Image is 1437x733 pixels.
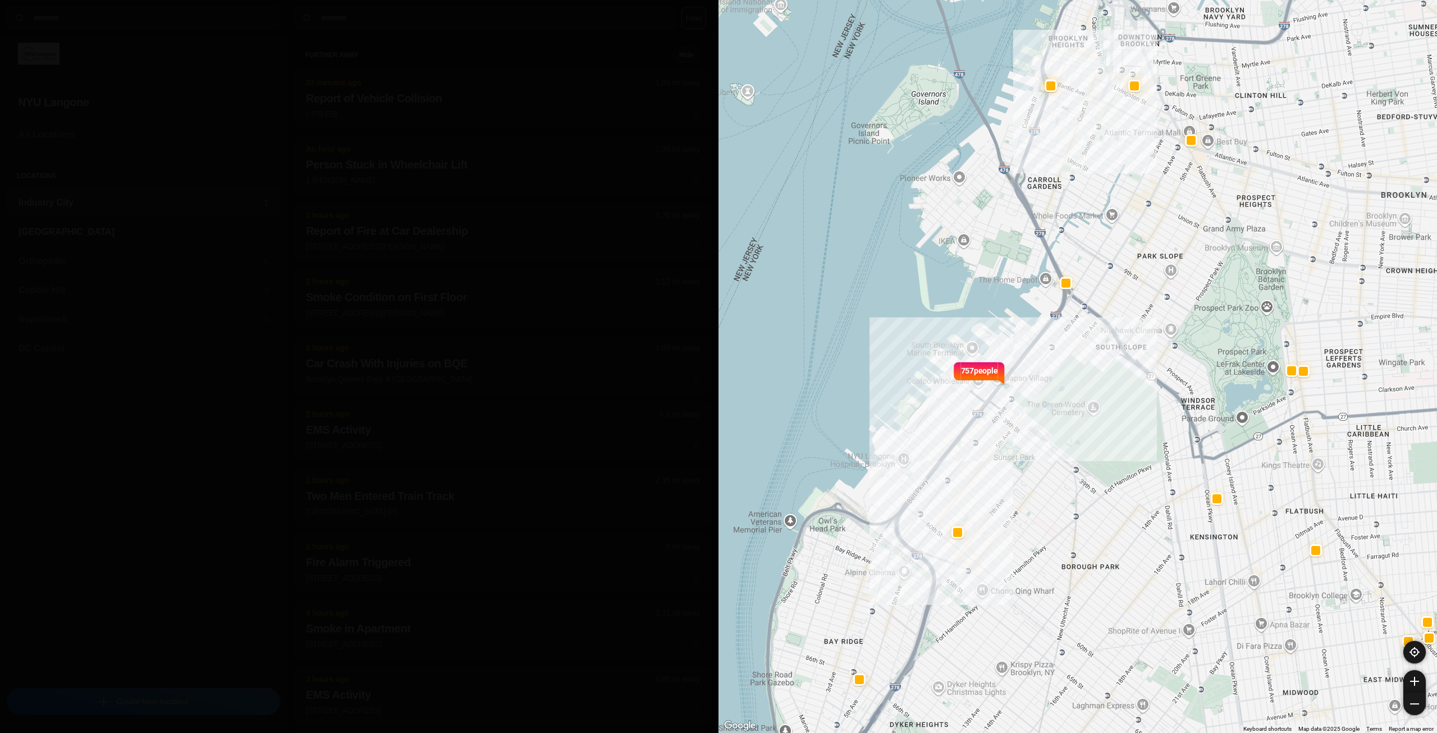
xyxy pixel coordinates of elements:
[306,108,700,120] p: I-278 E/B
[656,607,700,618] p: 3.31 mi away
[19,225,268,239] h3: [GEOGRAPHIC_DATA]
[306,90,700,106] h2: Report of Vehicle Collision
[693,242,700,251] span: star
[264,197,268,208] p: 1
[656,210,700,221] p: 0.76 mi away
[294,639,712,649] a: 3 hours ago3.31 mi awaySmoke in Apartment[STREET_ADDRESS]star
[1410,677,1419,686] img: zoom-in
[306,440,700,451] p: [STREET_ADDRESS]
[693,706,700,715] span: star
[7,248,280,275] a: Orthopedic6
[306,210,656,221] p: 2 hours ago
[306,356,700,371] h2: Car Crash With Injuries on BQE
[1366,726,1382,732] a: Terms (opens in new tab)
[672,47,701,63] button: Hide
[294,308,712,317] a: 2 hours ago2.12 mi awaySmoke Condition on First Floor[STREET_ADDRESS][PERSON_NAME]star
[1403,641,1426,663] button: recenter
[294,70,712,129] button: 37 minutes ago1.09 mi awayReport of Vehicle CollisionI-278 E/Bstar
[306,143,656,154] p: An hour ago
[294,666,712,726] button: 3 hours ago6.95 mi awayEMS Activity[STREET_ADDRESS]star
[7,277,280,304] a: Cobble Hill3
[660,408,700,420] p: 6.6 mi away
[1243,725,1292,733] button: Keyboard shortcuts
[294,335,712,394] button: 2 hours ago1.09 mi awayCar Crash With Injuries on BQEBrooklyn Queens Expy & [GEOGRAPHIC_DATA]star
[306,408,660,420] p: 2 hours ago
[264,314,268,325] p: 1
[306,572,700,584] p: [STREET_ADDRESS]
[294,573,712,582] a: 2 hours ago5 mi awayFire Alarm Triggered[STREET_ADDRESS]star
[301,12,313,24] img: search
[306,342,656,353] p: 2 hours ago
[19,128,268,142] h3: All Locations
[679,51,693,60] small: Hide
[7,218,280,245] a: [GEOGRAPHIC_DATA]
[306,541,666,552] p: 2 hours ago
[294,600,712,659] button: 3 hours ago3.31 mi awaySmoke in Apartment[STREET_ADDRESS]star
[306,374,700,385] p: Brooklyn Queens Expy & [GEOGRAPHIC_DATA]
[306,705,700,716] p: [STREET_ADDRESS]
[294,109,712,119] a: 37 minutes ago1.09 mi awayReport of Vehicle CollisionI-278 E/Bstar
[264,285,268,296] p: 3
[656,342,700,353] p: 1.09 mi away
[294,175,712,185] a: An hour ago2.95 mi awayPerson Stuck in Wheelchair Lift1 [PERSON_NAME]star
[294,401,712,461] button: 2 hours ago6.6 mi awayEMS Activity[STREET_ADDRESS]star
[681,7,706,29] button: Filter
[99,697,108,706] img: icon
[1410,699,1419,708] img: zoom-out
[306,621,700,636] h2: Smoke in Apartment
[294,534,712,593] button: 2 hours ago5 mi awayFire Alarm Triggered[STREET_ADDRESS]star
[693,640,700,649] span: star
[294,705,712,715] a: 3 hours ago6.95 mi awayEMS Activity[STREET_ADDRESS]star
[693,375,700,384] span: star
[306,307,700,318] p: [STREET_ADDRESS][PERSON_NAME]
[19,313,264,326] h3: Superblock
[961,365,998,390] p: 757 people
[656,143,700,154] p: 2.95 mi away
[7,335,280,362] a: DC Capitol
[306,673,656,685] p: 3 hours ago
[997,361,1006,385] img: notch
[1403,693,1426,715] button: zoom-out
[19,254,264,268] h3: Orthopedic
[306,488,700,504] h2: Two Men Entered Train Track
[693,176,700,185] span: star
[306,687,700,703] h2: EMS Activity
[306,475,656,486] p: 2 hours ago
[7,158,280,189] h5: Locations
[656,475,700,486] p: 2.35 mi away
[7,121,280,148] a: All Locations
[953,361,961,385] img: notch
[306,77,656,88] p: 37 minutes ago
[294,374,712,384] a: 2 hours ago1.09 mi awayCar Crash With Injuries on BQEBrooklyn Queens Expy & [GEOGRAPHIC_DATA]star
[7,306,280,333] a: Superblock1
[19,196,264,210] h3: Industry City
[1298,726,1360,732] span: Map data ©2025 Google
[264,256,268,267] p: 6
[294,467,712,527] button: 2 hours ago2.35 mi awayTwo Men Entered Train Track[GEOGRAPHIC_DATA] (R)star
[19,342,268,356] h3: DC Capitol
[19,284,264,297] h3: Cobble Hill
[656,673,700,685] p: 6.95 mi away
[693,573,700,582] span: star
[306,289,700,305] h2: Smoke Condition on First Floor
[721,718,758,733] a: Open this area in Google Maps (opens a new window)
[693,308,700,317] span: star
[305,51,672,60] h5: further away
[294,440,712,450] a: 2 hours ago6.6 mi awayEMS Activity[STREET_ADDRESS]star
[693,507,700,516] span: star
[693,441,700,450] span: star
[666,541,700,552] p: 5 mi away
[294,202,712,262] button: 2 hours ago0.76 mi awayReport of Fire at Car Dealership[STREET_ADDRESS][PERSON_NAME]star
[306,241,700,252] p: [STREET_ADDRESS][PERSON_NAME]
[294,136,712,195] button: An hour ago2.95 mi awayPerson Stuck in Wheelchair Lift1 [PERSON_NAME]star
[7,688,280,715] button: iconCreate New Incident
[721,718,758,733] img: Google
[18,43,60,65] img: logo
[306,607,656,618] p: 3 hours ago
[1389,726,1434,732] a: Report a map error
[294,242,712,251] a: 2 hours ago0.76 mi awayReport of Fire at Car Dealership[STREET_ADDRESS][PERSON_NAME]star
[14,12,25,24] img: search
[1409,647,1420,657] img: recenter
[306,157,700,172] h2: Person Stuck in Wheelchair Lift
